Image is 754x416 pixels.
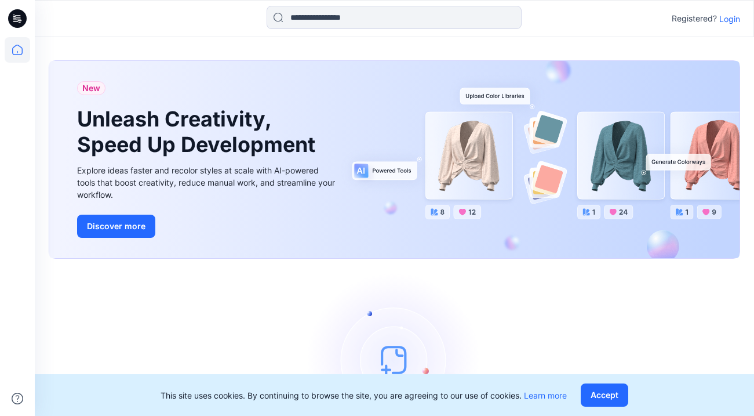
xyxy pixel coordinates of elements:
div: Explore ideas faster and recolor styles at scale with AI-powered tools that boost creativity, red... [77,164,338,201]
button: Discover more [77,215,155,238]
button: Accept [581,384,628,407]
p: Registered? [672,12,717,26]
p: Login [719,13,740,25]
a: Learn more [524,390,567,400]
span: New [82,81,100,95]
p: This site uses cookies. By continuing to browse the site, you are agreeing to our use of cookies. [161,389,567,401]
h1: Unleash Creativity, Speed Up Development [77,107,320,157]
a: Discover more [77,215,338,238]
